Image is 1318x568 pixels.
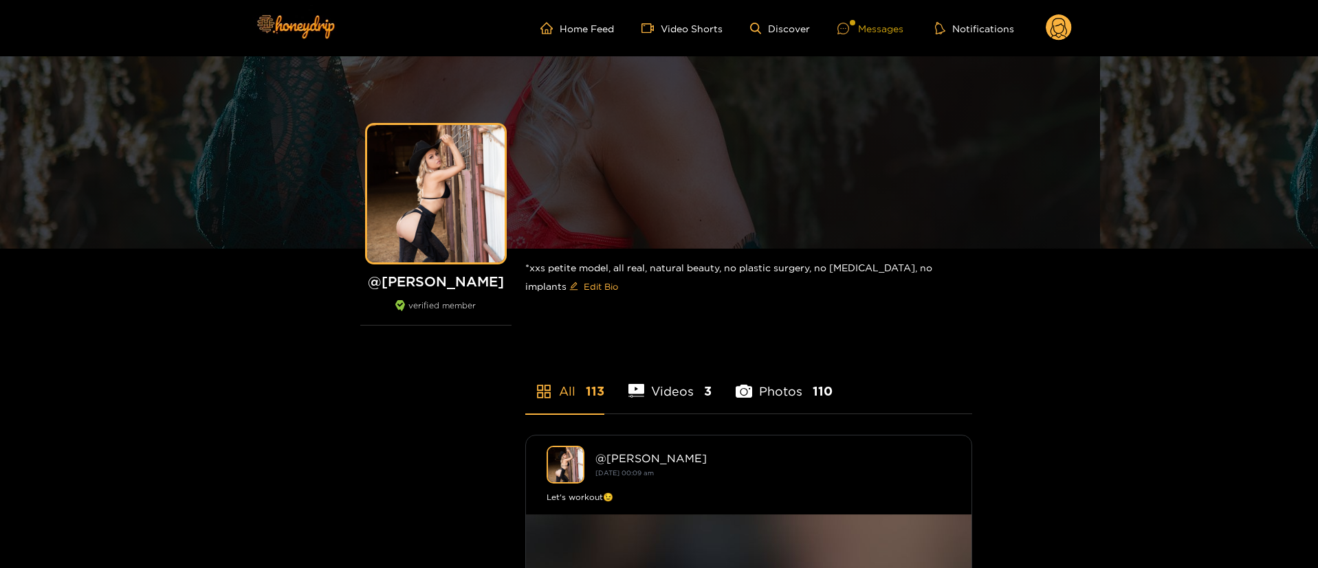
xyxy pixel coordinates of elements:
span: 113 [586,383,604,400]
span: 3 [704,383,712,400]
a: Home Feed [540,22,614,34]
li: All [525,352,604,413]
button: Notifications [931,21,1018,35]
a: Discover [750,23,810,34]
div: *xxs petite model, all real, natural beauty, no plastic surgery, no [MEDICAL_DATA], no implants [525,249,972,308]
li: Videos [628,352,712,413]
span: 110 [813,383,833,400]
span: Edit Bio [584,280,618,293]
span: edit [569,282,578,292]
li: Photos [736,352,833,413]
a: Video Shorts [641,22,723,34]
div: @ [PERSON_NAME] [595,452,951,464]
small: [DATE] 00:09 am [595,469,654,477]
div: Messages [837,21,903,36]
div: verified member [360,300,512,326]
span: video-camera [641,22,661,34]
h1: @ [PERSON_NAME] [360,273,512,290]
span: appstore [536,383,552,400]
div: Let's workout😉 [547,490,951,504]
img: heathermarie [547,446,584,484]
button: editEdit Bio [567,275,621,297]
span: home [540,22,560,34]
